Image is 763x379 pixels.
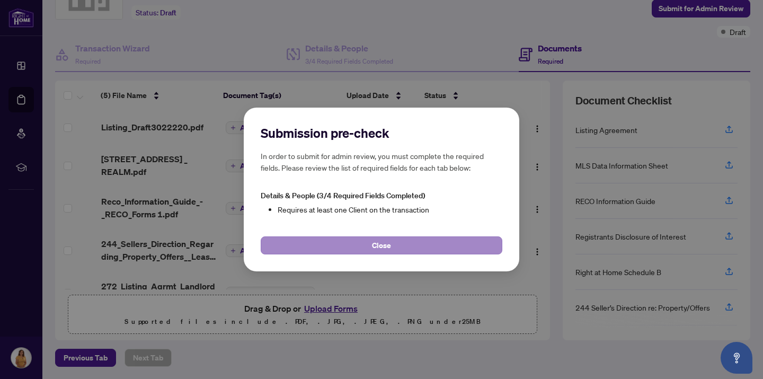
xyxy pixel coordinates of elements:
[261,125,502,142] h2: Submission pre-check
[278,204,502,215] li: Requires at least one Client on the transaction
[721,342,752,374] button: Open asap
[261,191,425,200] span: Details & People (3/4 Required Fields Completed)
[261,150,502,173] h5: In order to submit for admin review, you must complete the required fields. Please review the lis...
[372,237,391,254] span: Close
[261,236,502,254] button: Close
